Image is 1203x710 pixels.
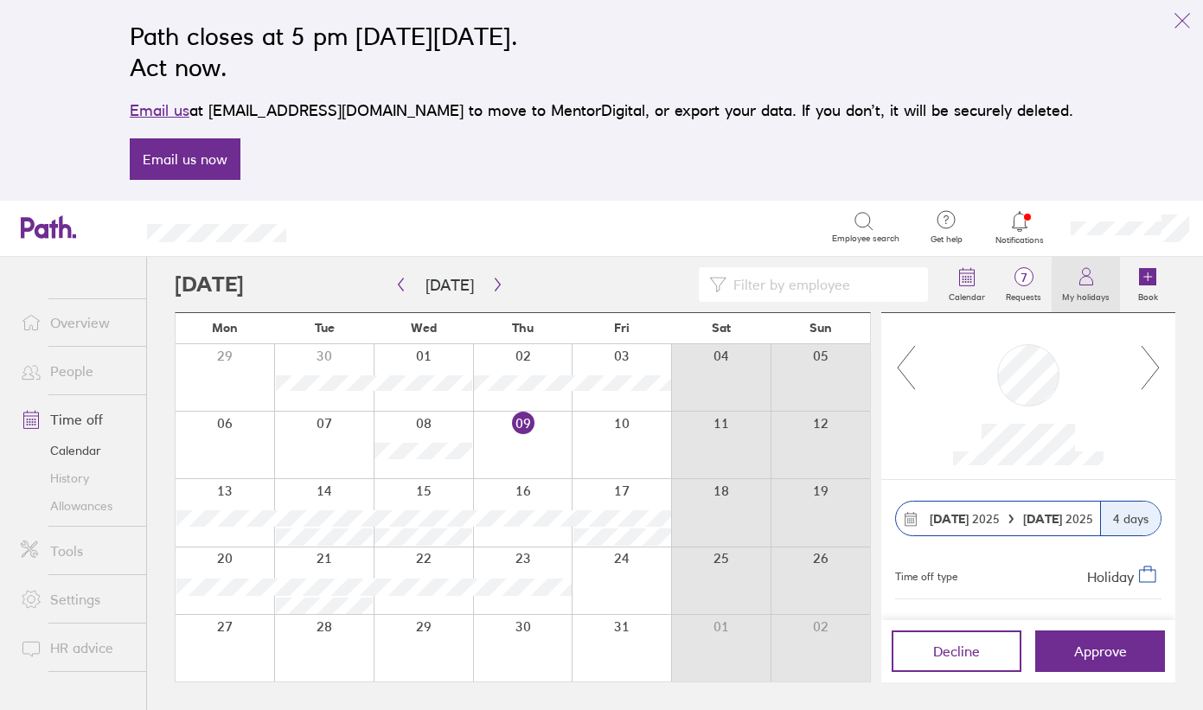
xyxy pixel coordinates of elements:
[7,582,146,617] a: Settings
[7,402,146,437] a: Time off
[930,512,1000,526] span: 2025
[7,464,146,492] a: History
[512,321,534,335] span: Thu
[809,321,832,335] span: Sun
[726,268,918,301] input: Filter by employee
[614,321,630,335] span: Fri
[1128,287,1168,303] label: Book
[1035,630,1165,672] button: Approve
[995,287,1052,303] label: Requests
[412,271,488,299] button: [DATE]
[832,233,899,244] span: Employee search
[1023,511,1065,527] strong: [DATE]
[992,235,1048,246] span: Notifications
[7,437,146,464] a: Calendar
[1074,643,1127,659] span: Approve
[1087,568,1134,585] span: Holiday
[892,630,1021,672] button: Decline
[333,219,377,234] div: Search
[130,101,189,119] a: Email us
[7,354,146,388] a: People
[1052,287,1120,303] label: My holidays
[1023,512,1093,526] span: 2025
[1052,257,1120,312] a: My holidays
[7,305,146,340] a: Overview
[130,99,1073,123] p: at [EMAIL_ADDRESS][DOMAIN_NAME] to move to MentorDigital, or export your data. If you don’t, it w...
[933,643,980,659] span: Decline
[992,209,1048,246] a: Notifications
[130,138,240,180] a: Email us now
[315,321,335,335] span: Tue
[7,534,146,568] a: Tools
[995,271,1052,285] span: 7
[212,321,238,335] span: Mon
[1100,502,1161,535] div: 4 days
[930,511,969,527] strong: [DATE]
[130,21,1073,83] h2: Path closes at 5 pm [DATE][DATE]. Act now.
[411,321,437,335] span: Wed
[995,257,1052,312] a: 7Requests
[712,321,731,335] span: Sat
[1120,257,1175,312] a: Book
[7,492,146,520] a: Allowances
[895,564,957,585] div: Time off type
[7,630,146,665] a: HR advice
[938,257,995,312] a: Calendar
[918,234,975,245] span: Get help
[938,287,995,303] label: Calendar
